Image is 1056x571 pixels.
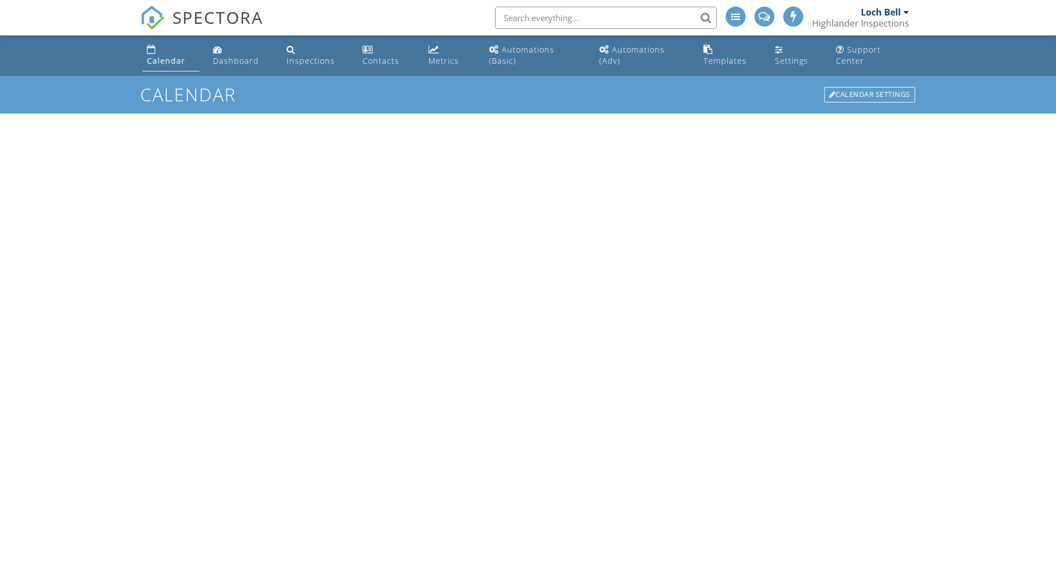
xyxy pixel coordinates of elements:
[595,40,690,71] a: Automations (Advanced)
[363,55,399,66] div: Contacts
[703,55,747,66] div: Templates
[771,40,822,71] a: Settings
[358,40,415,71] a: Contacts
[484,40,586,71] a: Automations (Basic)
[699,40,762,71] a: Templates
[172,6,263,29] span: SPECTORA
[489,44,554,66] div: Automations (Basic)
[599,44,665,66] div: Automations (Adv)
[428,55,459,66] div: Metrics
[282,40,349,71] a: Inspections
[495,7,717,29] input: Search everything...
[824,87,915,102] div: Calendar Settings
[287,55,335,66] div: Inspections
[424,40,475,71] a: Metrics
[831,40,914,71] a: Support Center
[861,7,901,18] div: Loch Bell
[140,85,916,104] h1: Calendar
[812,18,909,29] div: Highlander Inspections
[140,15,263,38] a: SPECTORA
[208,40,274,71] a: Dashboard
[213,55,259,66] div: Dashboard
[775,55,808,66] div: Settings
[836,44,881,66] div: Support Center
[823,86,916,104] a: Calendar Settings
[140,6,165,30] img: The Best Home Inspection Software - Spectora
[142,40,200,71] a: Calendar
[147,55,185,66] div: Calendar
